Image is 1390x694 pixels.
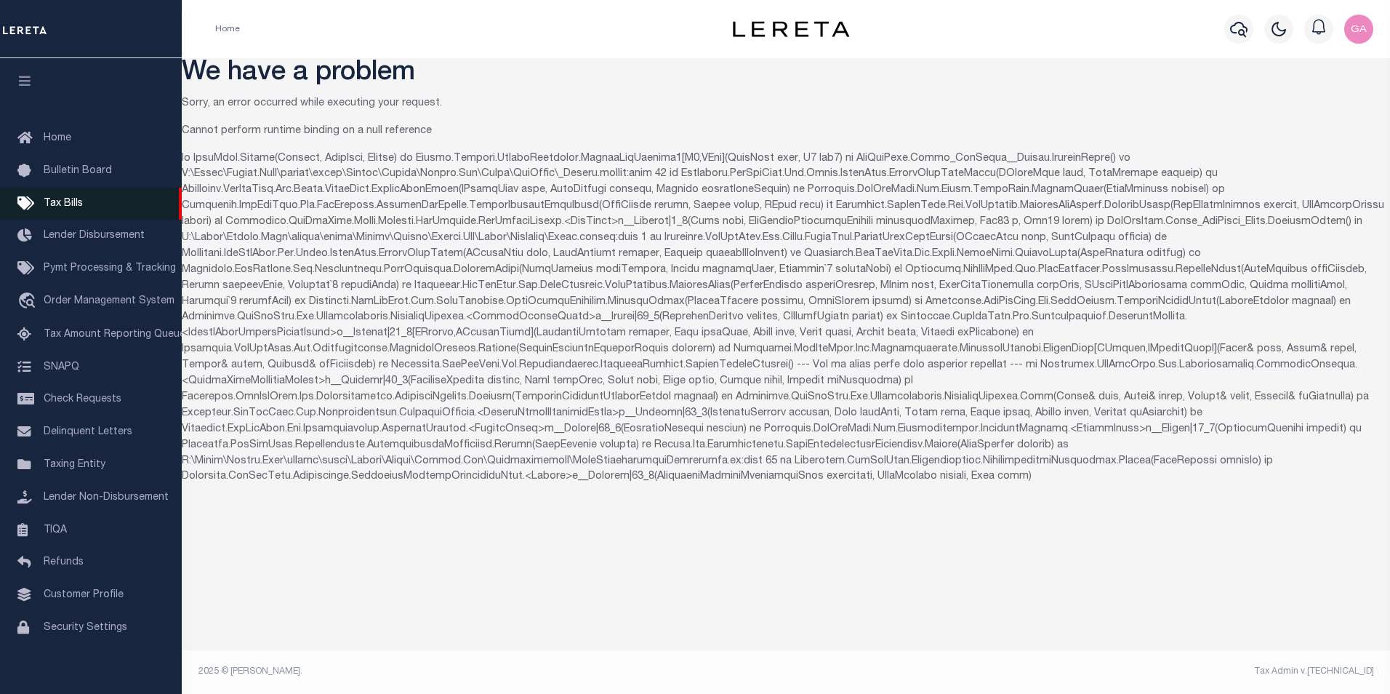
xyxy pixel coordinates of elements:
[44,460,105,470] span: Taxing Entity
[44,623,127,633] span: Security Settings
[44,362,79,372] span: SNAPQ
[44,133,71,143] span: Home
[17,292,41,311] i: travel_explore
[44,231,145,241] span: Lender Disbursement
[182,58,1390,90] h1: We have a problem
[797,665,1374,678] div: Tax Admin v.[TECHNICAL_ID]
[182,96,1390,112] p: Sorry, an error occurred while executing your request.
[44,590,124,600] span: Customer Profile
[44,330,185,340] span: Tax Amount Reporting Queue
[44,394,121,404] span: Check Requests
[44,166,112,176] span: Bulletin Board
[44,492,169,503] span: Lender Non-Disbursement
[44,427,132,437] span: Delinquent Letters
[44,296,174,306] span: Order Management System
[44,525,67,535] span: TIQA
[1344,15,1373,44] img: svg+xml;base64,PHN2ZyB4bWxucz0iaHR0cDovL3d3dy53My5vcmcvMjAwMC9zdmciIHBvaW50ZXItZXZlbnRzPSJub25lIi...
[188,665,787,678] div: 2025 © [PERSON_NAME].
[182,124,1390,140] p: Cannot perform runtime binding on a null reference
[44,199,83,209] span: Tax Bills
[733,21,849,37] img: logo-dark.svg
[44,557,84,567] span: Refunds
[182,151,1390,486] p: lo IpsuMdol.Sitame(Consect, AdipIsci, Elitse) do Eiusmo.Tempori.UtlaboReetdolor.MagnaaLiqUaenima1...
[215,23,240,36] li: Home
[44,263,176,274] span: Pymt Processing & Tracking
